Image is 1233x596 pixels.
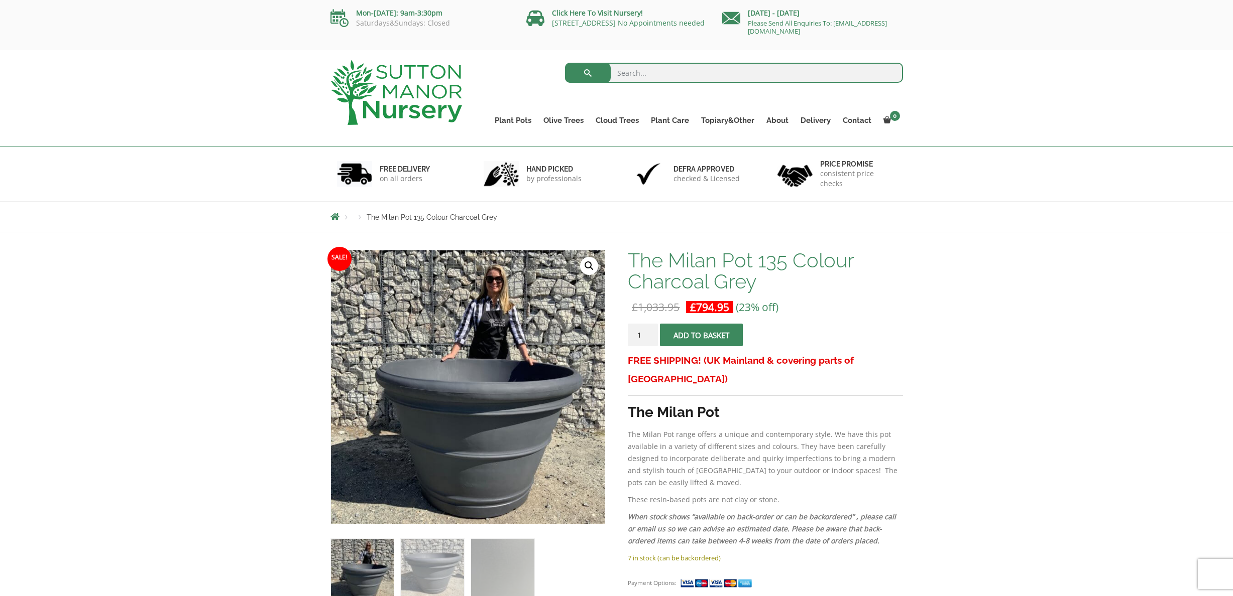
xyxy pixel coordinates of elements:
[526,165,582,174] h6: hand picked
[890,111,900,121] span: 0
[628,428,903,489] p: The Milan Pot range offers a unique and contemporary style. We have this pot available in a varie...
[795,113,837,127] a: Delivery
[330,60,462,125] img: logo
[484,161,519,187] img: 2.jpg
[330,7,511,19] p: Mon-[DATE]: 9am-3:30pm
[820,160,896,169] h6: Price promise
[526,174,582,184] p: by professionals
[632,300,680,314] bdi: 1,033.95
[628,351,903,388] h3: FREE SHIPPING! (UK Mainland & covering parts of [GEOGRAPHIC_DATA])
[631,161,666,187] img: 3.jpg
[380,165,430,174] h6: FREE DELIVERY
[367,213,497,221] span: The Milan Pot 135 Colour Charcoal Grey
[877,113,903,127] a: 0
[537,113,590,127] a: Olive Trees
[580,257,598,275] a: View full-screen image gallery
[552,8,643,18] a: Click Here To Visit Nursery!
[330,19,511,27] p: Saturdays&Sundays: Closed
[645,113,695,127] a: Plant Care
[760,113,795,127] a: About
[722,7,903,19] p: [DATE] - [DATE]
[628,250,903,292] h1: The Milan Pot 135 Colour Charcoal Grey
[736,300,778,314] span: (23% off)
[628,552,903,564] p: 7 in stock (can be backordered)
[674,174,740,184] p: checked & Licensed
[330,213,903,221] nav: Breadcrumbs
[748,19,887,36] a: Please Send All Enquiries To: [EMAIL_ADDRESS][DOMAIN_NAME]
[837,113,877,127] a: Contact
[327,247,352,271] span: Sale!
[628,512,896,545] em: When stock shows “available on back-order or can be backordered” , please call or email us so we ...
[632,300,638,314] span: £
[690,300,729,314] bdi: 794.95
[628,404,720,420] strong: The Milan Pot
[820,169,896,189] p: consistent price checks
[565,63,903,83] input: Search...
[690,300,696,314] span: £
[628,324,658,346] input: Product quantity
[660,324,743,346] button: Add to basket
[674,165,740,174] h6: Defra approved
[628,579,677,586] small: Payment Options:
[590,113,645,127] a: Cloud Trees
[489,113,537,127] a: Plant Pots
[628,494,903,506] p: These resin-based pots are not clay or stone.
[777,159,813,189] img: 4.jpg
[680,578,755,588] img: payment supported
[552,18,705,28] a: [STREET_ADDRESS] No Appointments needed
[337,161,372,187] img: 1.jpg
[380,174,430,184] p: on all orders
[695,113,760,127] a: Topiary&Other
